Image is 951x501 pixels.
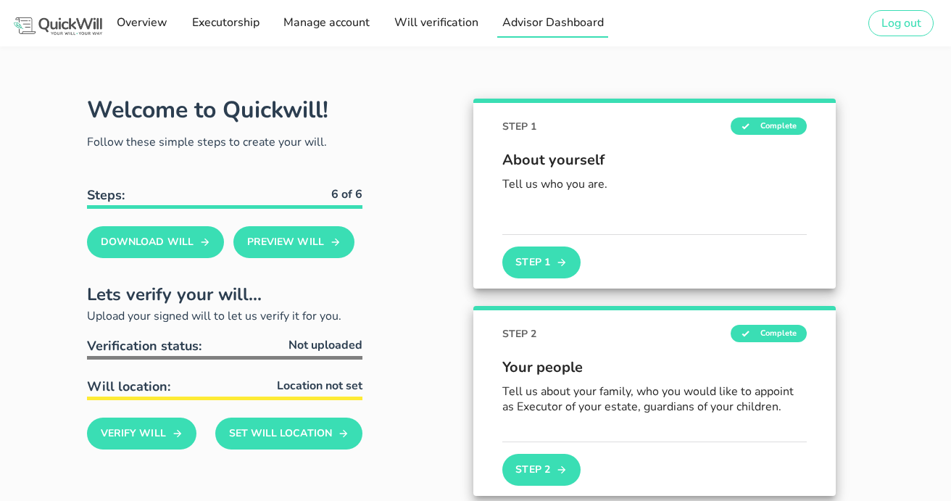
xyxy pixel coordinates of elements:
button: Preview Will [233,226,354,258]
span: Executorship [191,15,259,30]
span: Will location: [87,378,170,395]
a: Advisor Dashboard [497,9,608,38]
span: Advisor Dashboard [502,15,604,30]
button: Verify Will [87,418,196,450]
span: Complete [731,117,807,135]
a: Executorship [186,9,263,38]
span: Complete [731,325,807,342]
span: Will verification [393,15,478,30]
img: Logo [12,15,104,37]
a: Manage account [278,9,374,38]
a: Overview [112,9,172,38]
span: Verification status: [87,337,202,355]
span: Overview [116,15,167,30]
span: Log out [881,15,921,31]
span: STEP 1 [502,119,536,134]
span: Manage account [283,15,370,30]
span: Location not set [277,377,362,394]
a: Will verification [389,9,482,38]
p: Tell us who you are. [502,177,807,192]
b: 6 of 6 [331,186,362,202]
h2: Lets verify your will... [87,281,362,307]
p: Upload your signed will to let us verify it for you. [87,307,362,325]
p: Tell us about your family, who you would like to appoint as Executor of your estate, guardians of... [502,384,807,415]
button: Log out [868,10,934,36]
span: About yourself [502,149,807,171]
button: Download Will [87,226,224,258]
button: Step 1 [502,247,581,278]
span: Not uploaded [288,336,362,354]
p: Follow these simple steps to create your will. [87,133,362,151]
button: Set Will Location [215,418,362,450]
span: STEP 2 [502,326,536,341]
span: Your people [502,357,807,378]
button: Step 2 [502,454,581,486]
b: Steps: [87,186,125,204]
h1: Welcome to Quickwill! [87,94,328,125]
